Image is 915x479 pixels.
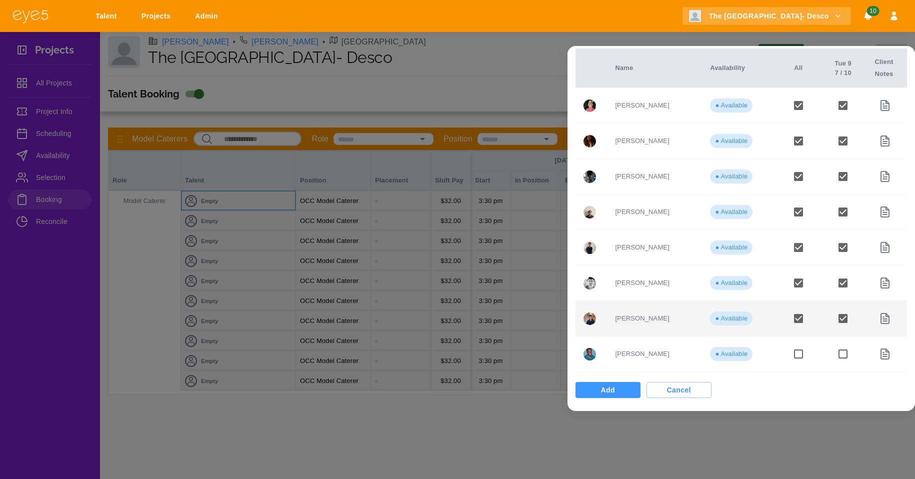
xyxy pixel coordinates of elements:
button: No notes [875,95,895,115]
p: [PERSON_NAME] [615,313,694,323]
button: No notes [875,273,895,293]
a: Projects [135,7,180,25]
button: Notifications [859,7,877,25]
p: ● Available [715,136,747,146]
a: Talent [89,7,127,25]
span: 10 [866,6,879,16]
th: Client Notes [867,48,907,88]
p: [PERSON_NAME] [615,100,694,110]
p: Tue 9 [827,58,859,68]
p: ● Available [715,207,747,217]
p: ● Available [715,313,747,323]
p: ● Available [715,171,747,181]
img: profile_picture [583,170,596,183]
img: profile_picture [583,241,596,254]
img: profile_picture [583,348,596,360]
button: Add [575,382,640,398]
button: Cancel [646,382,711,398]
img: profile_picture [583,206,596,218]
img: Client logo [689,10,701,22]
p: ● Available [715,278,747,288]
button: No notes [875,308,895,328]
img: profile_picture [583,312,596,325]
th: All [777,48,819,88]
th: Availability [702,48,777,88]
button: No notes [875,344,895,364]
th: Name [607,48,702,88]
img: profile_picture [583,135,596,147]
p: [PERSON_NAME] [615,207,694,217]
img: profile_picture [583,99,596,112]
a: Admin [188,7,228,25]
p: ● Available [715,242,747,252]
button: The [GEOGRAPHIC_DATA]- Desco [682,7,851,25]
p: ● Available [715,349,747,359]
p: [PERSON_NAME] [615,278,694,288]
p: ● Available [715,100,747,110]
p: [PERSON_NAME] [615,349,694,359]
button: No notes [875,237,895,257]
p: [PERSON_NAME] [615,242,694,252]
p: 7 / 10 [827,68,859,78]
button: No notes [875,131,895,151]
button: No notes [875,166,895,186]
button: No notes [875,202,895,222]
p: [PERSON_NAME] [615,171,694,181]
img: profile_picture [583,277,596,289]
p: [PERSON_NAME] [615,136,694,146]
img: eye5 [12,9,49,23]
